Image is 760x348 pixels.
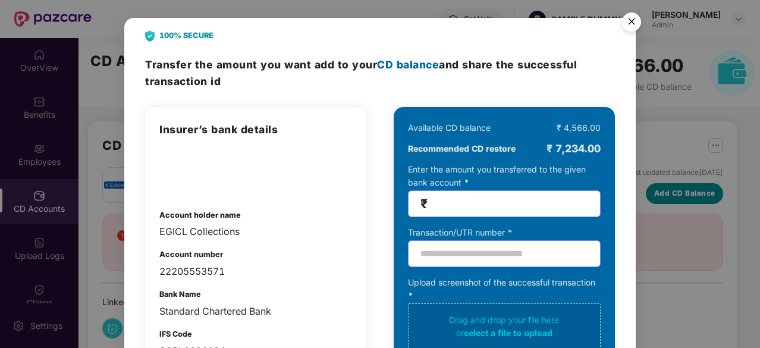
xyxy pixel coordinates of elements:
img: svg+xml;base64,PHN2ZyB4bWxucz0iaHR0cDovL3d3dy53My5vcmcvMjAwMC9zdmciIHdpZHRoPSI1NiIgaGVpZ2h0PSI1Ni... [615,7,648,40]
span: select a file to upload [464,328,552,338]
span: CD balance [377,58,439,71]
img: claimAnalysis [159,150,221,192]
div: 22205553571 [159,264,352,279]
button: Close [615,7,647,39]
b: Account holder name [159,211,241,220]
b: IFS Code [159,330,192,338]
b: Account number [159,250,223,259]
span: ₹ [420,197,428,211]
div: Transaction/UTR number * [408,226,601,239]
div: or [413,327,596,340]
h3: Transfer the amount and share the successful transaction id [145,57,615,89]
div: EGICL Collections [159,224,352,239]
div: ₹ 7,234.00 [547,140,601,157]
div: Available CD balance [408,121,491,134]
div: ₹ 4,566.00 [557,121,601,134]
b: 100% SECURE [159,30,213,42]
h3: Insurer’s bank details [159,121,352,138]
img: svg+xml;base64,PHN2ZyB4bWxucz0iaHR0cDovL3d3dy53My5vcmcvMjAwMC9zdmciIHdpZHRoPSIyNCIgaGVpZ2h0PSIyOC... [145,30,155,42]
b: Recommended CD restore [408,142,516,155]
div: Standard Chartered Bank [159,304,352,319]
b: Bank Name [159,290,201,299]
span: you want add to your [260,58,439,71]
div: Enter the amount you transferred to the given bank account * [408,163,601,217]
